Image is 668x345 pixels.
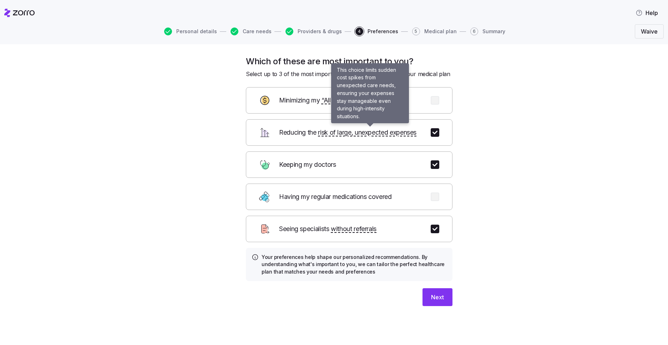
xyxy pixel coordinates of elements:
[279,160,338,170] span: Keeping my doctors
[368,29,398,34] span: Preferences
[231,27,272,35] button: Care needs
[262,254,447,275] h4: Your preferences help shape our personalized recommendations. By understanding what's important t...
[322,95,359,106] span: “All-In Costs”
[243,29,272,34] span: Care needs
[318,127,416,138] span: risk of large, unexpected expenses
[412,27,420,35] span: 5
[298,29,342,34] span: Providers & drugs
[470,27,478,35] span: 6
[285,27,342,35] button: Providers & drugs
[422,288,452,306] button: Next
[279,127,416,138] span: Reducing the
[279,95,359,106] span: Minimizing my
[424,29,457,34] span: Medical plan
[331,224,376,234] span: without referrals
[246,70,450,79] span: Select up to 3 of the most important factors when choosing your medical plan
[229,27,272,35] a: Care needs
[163,27,217,35] a: Personal details
[630,6,664,20] button: Help
[279,192,393,202] span: Having my regular medications covered
[412,27,457,35] button: 5Medical plan
[164,27,217,35] button: Personal details
[641,27,658,36] span: Waive
[354,27,398,35] a: 4Preferences
[284,27,342,35] a: Providers & drugs
[246,56,452,67] h1: Which of these are most important to you?
[355,27,398,35] button: 4Preferences
[482,29,505,34] span: Summary
[636,9,658,17] span: Help
[355,27,363,35] span: 4
[470,27,505,35] button: 6Summary
[176,29,217,34] span: Personal details
[431,293,444,301] span: Next
[279,224,376,234] span: Seeing specialists
[635,24,664,39] button: Waive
